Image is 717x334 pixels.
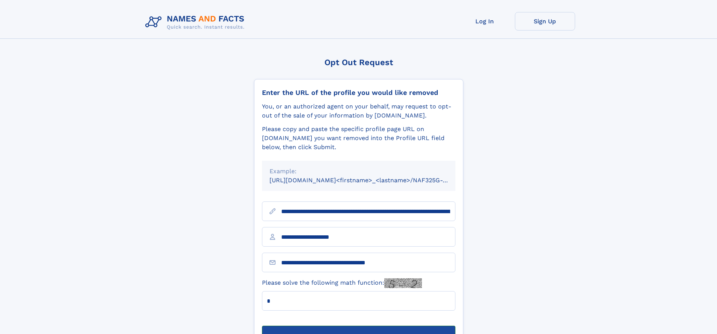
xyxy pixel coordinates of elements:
[262,278,422,288] label: Please solve the following math function:
[254,58,463,67] div: Opt Out Request
[269,167,448,176] div: Example:
[262,88,455,97] div: Enter the URL of the profile you would like removed
[142,12,251,32] img: Logo Names and Facts
[269,177,470,184] small: [URL][DOMAIN_NAME]<firstname>_<lastname>/NAF325G-xxxxxxxx
[262,102,455,120] div: You, or an authorized agent on your behalf, may request to opt-out of the sale of your informatio...
[262,125,455,152] div: Please copy and paste the specific profile page URL on [DOMAIN_NAME] you want removed into the Pr...
[515,12,575,31] a: Sign Up
[455,12,515,31] a: Log In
